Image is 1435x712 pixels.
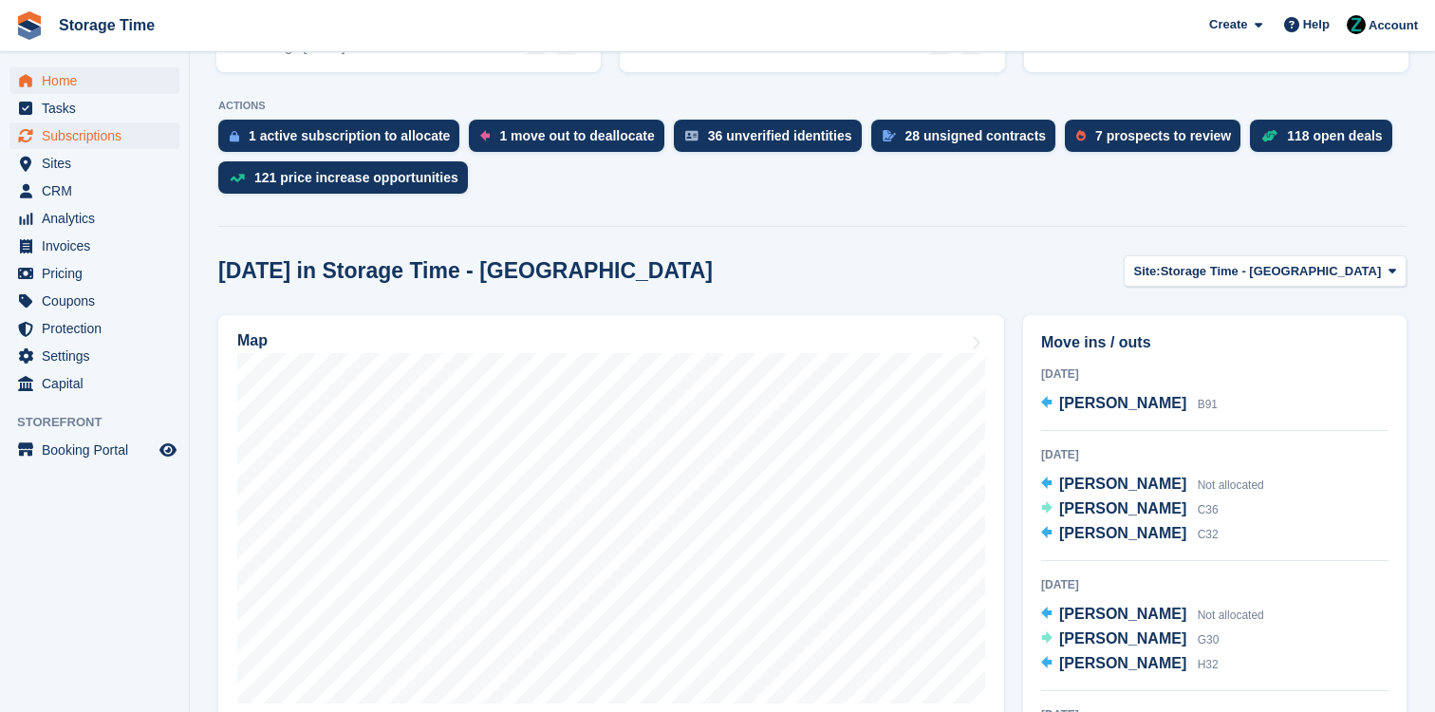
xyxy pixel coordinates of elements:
[1041,652,1219,677] a: [PERSON_NAME] H32
[218,161,477,203] a: 121 price increase opportunities
[42,370,156,397] span: Capital
[42,288,156,314] span: Coupons
[1041,446,1388,463] div: [DATE]
[1041,331,1388,354] h2: Move ins / outs
[1059,630,1186,646] span: [PERSON_NAME]
[1041,473,1264,497] a: [PERSON_NAME] Not allocated
[157,439,179,461] a: Preview store
[9,122,179,149] a: menu
[42,437,156,463] span: Booking Portal
[1198,503,1219,516] span: C36
[1041,392,1218,417] a: [PERSON_NAME] B91
[42,260,156,287] span: Pricing
[9,370,179,397] a: menu
[42,67,156,94] span: Home
[1198,633,1220,646] span: G30
[42,205,156,232] span: Analytics
[1041,603,1264,628] a: [PERSON_NAME] Not allocated
[218,258,713,284] h2: [DATE] in Storage Time - [GEOGRAPHIC_DATA]
[1198,478,1264,492] span: Not allocated
[1134,262,1161,281] span: Site:
[1369,16,1418,35] span: Account
[1198,609,1264,622] span: Not allocated
[1261,129,1277,142] img: deal-1b604bf984904fb50ccaf53a9ad4b4a5d6e5aea283cecdc64d6e3604feb123c2.svg
[1041,522,1219,547] a: [PERSON_NAME] C32
[15,11,44,40] img: stora-icon-8386f47178a22dfd0bd8f6a31ec36ba5ce8667c1dd55bd0f319d3a0aa187defe.svg
[1303,15,1330,34] span: Help
[1287,128,1382,143] div: 118 open deals
[1059,606,1186,622] span: [PERSON_NAME]
[218,120,469,161] a: 1 active subscription to allocate
[9,205,179,232] a: menu
[9,437,179,463] a: menu
[230,130,239,142] img: active_subscription_to_allocate_icon-d502201f5373d7db506a760aba3b589e785aa758c864c3986d89f69b8ff3...
[9,178,179,204] a: menu
[1041,628,1219,652] a: [PERSON_NAME] G30
[685,130,699,141] img: verify_identity-adf6edd0f0f0b5bbfe63781bf79b02c33cf7c696d77639b501bdc392416b5a36.svg
[42,315,156,342] span: Protection
[905,128,1047,143] div: 28 unsigned contracts
[218,100,1407,112] p: ACTIONS
[499,128,654,143] div: 1 move out to deallocate
[1059,525,1186,541] span: [PERSON_NAME]
[42,343,156,369] span: Settings
[17,413,189,432] span: Storefront
[9,67,179,94] a: menu
[237,332,268,349] h2: Map
[249,128,450,143] div: 1 active subscription to allocate
[42,122,156,149] span: Subscriptions
[1041,576,1388,593] div: [DATE]
[1124,255,1407,287] button: Site: Storage Time - [GEOGRAPHIC_DATA]
[1347,15,1366,34] img: Zain Sarwar
[42,178,156,204] span: CRM
[9,260,179,287] a: menu
[1041,365,1388,383] div: [DATE]
[9,95,179,122] a: menu
[1209,15,1247,34] span: Create
[1198,398,1218,411] span: B91
[1198,528,1219,541] span: C32
[51,9,162,41] a: Storage Time
[1250,120,1401,161] a: 118 open deals
[883,130,896,141] img: contract_signature_icon-13c848040528278c33f63329250d36e43548de30e8caae1d1a13099fd9432cc5.svg
[9,343,179,369] a: menu
[1059,500,1186,516] span: [PERSON_NAME]
[254,170,458,185] div: 121 price increase opportunities
[42,233,156,259] span: Invoices
[708,128,852,143] div: 36 unverified identities
[674,120,871,161] a: 36 unverified identities
[42,95,156,122] span: Tasks
[1041,497,1219,522] a: [PERSON_NAME] C36
[1198,658,1219,671] span: H32
[1059,655,1186,671] span: [PERSON_NAME]
[9,288,179,314] a: menu
[230,174,245,182] img: price_increase_opportunities-93ffe204e8149a01c8c9dc8f82e8f89637d9d84a8eef4429ea346261dce0b2c0.svg
[1059,476,1186,492] span: [PERSON_NAME]
[9,150,179,177] a: menu
[480,130,490,141] img: move_outs_to_deallocate_icon-f764333ba52eb49d3ac5e1228854f67142a1ed5810a6f6cc68b1a99e826820c5.svg
[1095,128,1231,143] div: 7 prospects to review
[9,233,179,259] a: menu
[871,120,1066,161] a: 28 unsigned contracts
[469,120,673,161] a: 1 move out to deallocate
[1076,130,1086,141] img: prospect-51fa495bee0391a8d652442698ab0144808aea92771e9ea1ae160a38d050c398.svg
[1059,395,1186,411] span: [PERSON_NAME]
[1161,262,1382,281] span: Storage Time - [GEOGRAPHIC_DATA]
[9,315,179,342] a: menu
[1065,120,1250,161] a: 7 prospects to review
[42,150,156,177] span: Sites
